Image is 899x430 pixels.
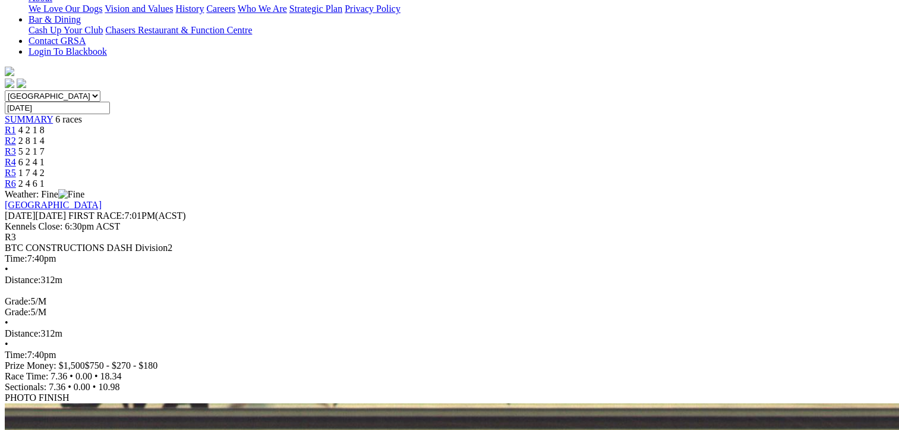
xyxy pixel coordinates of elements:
[75,371,92,381] span: 0.00
[49,382,65,392] span: 7.36
[74,382,90,392] span: 0.00
[5,243,894,253] div: BTC CONSTRUCTIONS DASH Division2
[5,371,48,381] span: Race Time:
[5,253,27,263] span: Time:
[5,350,894,360] div: 7:40pm
[5,168,16,178] a: R5
[105,4,173,14] a: Vision and Values
[5,350,27,360] span: Time:
[68,211,124,221] span: FIRST RACE:
[5,211,36,221] span: [DATE]
[18,146,45,156] span: 5 2 1 7
[175,4,204,14] a: History
[29,14,81,24] a: Bar & Dining
[5,178,16,189] a: R6
[5,189,84,199] span: Weather: Fine
[51,371,67,381] span: 7.36
[94,371,98,381] span: •
[289,4,342,14] a: Strategic Plan
[5,393,70,403] span: PHOTO FINISH
[5,200,102,210] a: [GEOGRAPHIC_DATA]
[98,382,119,392] span: 10.98
[29,4,894,14] div: About
[345,4,400,14] a: Privacy Policy
[70,371,73,381] span: •
[29,4,102,14] a: We Love Our Dogs
[5,360,894,371] div: Prize Money: $1,500
[5,157,16,167] a: R4
[100,371,122,381] span: 18.34
[5,232,16,242] span: R3
[85,360,158,371] span: $750 - $270 - $180
[55,114,82,124] span: 6 races
[238,4,287,14] a: Who We Are
[17,79,26,88] img: twitter.svg
[5,125,16,135] a: R1
[93,382,96,392] span: •
[206,4,235,14] a: Careers
[5,221,894,232] div: Kennels Close: 6:30pm ACST
[105,25,252,35] a: Chasers Restaurant & Function Centre
[29,46,107,57] a: Login To Blackbook
[18,157,45,167] span: 6 2 4 1
[18,136,45,146] span: 2 8 1 4
[5,79,14,88] img: facebook.svg
[5,296,31,306] span: Grade:
[5,264,8,274] span: •
[58,189,84,200] img: Fine
[5,307,31,317] span: Grade:
[5,67,14,76] img: logo-grsa-white.png
[29,36,86,46] a: Contact GRSA
[18,125,45,135] span: 4 2 1 8
[29,25,894,36] div: Bar & Dining
[5,328,40,338] span: Distance:
[5,253,894,264] div: 7:40pm
[5,296,894,307] div: 5/M
[5,328,894,339] div: 312m
[18,168,45,178] span: 1 7 4 2
[5,318,8,328] span: •
[29,25,103,35] a: Cash Up Your Club
[18,178,45,189] span: 2 4 6 1
[5,102,110,114] input: Select date
[5,307,894,318] div: 5/M
[5,339,8,349] span: •
[68,211,186,221] span: 7:01PM(ACST)
[5,275,40,285] span: Distance:
[5,114,53,124] a: SUMMARY
[5,382,46,392] span: Sectionals:
[68,382,71,392] span: •
[5,136,16,146] a: R2
[5,146,16,156] a: R3
[5,211,66,221] span: [DATE]
[5,275,894,285] div: 312m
